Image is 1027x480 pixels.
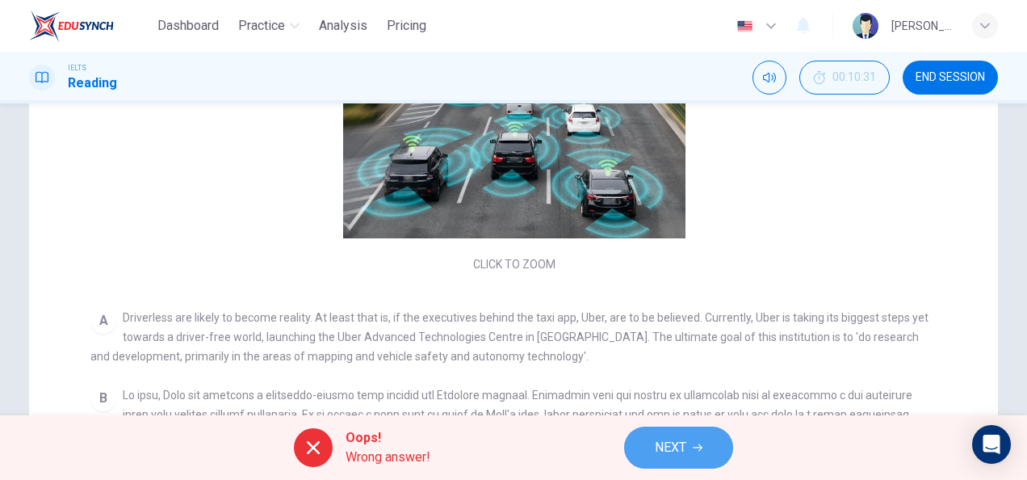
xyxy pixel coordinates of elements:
[157,16,219,36] span: Dashboard
[90,308,116,334] div: A
[232,11,306,40] button: Practice
[832,71,876,84] span: 00:10:31
[90,385,116,411] div: B
[90,311,928,363] span: Driverless are likely to become reality. At least that is, if the executives behind the taxi app,...
[319,16,367,36] span: Analysis
[312,11,374,40] button: Analysis
[346,448,430,467] span: Wrong answer!
[655,436,686,459] span: NEXT
[972,425,1011,464] div: Open Intercom Messenger
[853,13,878,39] img: Profile picture
[387,16,426,36] span: Pricing
[916,71,985,84] span: END SESSION
[891,16,953,36] div: [PERSON_NAME]
[380,11,433,40] button: Pricing
[29,10,114,42] img: EduSynch logo
[903,61,998,95] button: END SESSION
[799,61,890,95] button: 00:10:31
[735,20,755,32] img: en
[151,11,225,40] button: Dashboard
[238,16,285,36] span: Practice
[68,74,117,93] h1: Reading
[346,428,430,448] span: Oops!
[68,62,86,74] span: IELTS
[799,61,890,95] div: Hide
[624,427,733,469] button: NEXT
[29,10,151,42] a: EduSynch logo
[752,61,786,95] div: Mute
